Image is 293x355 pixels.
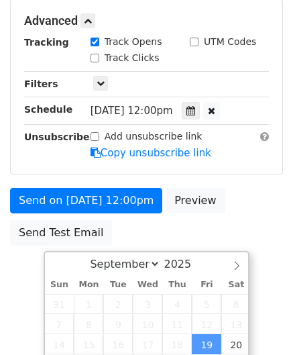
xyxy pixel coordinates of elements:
[74,334,103,354] span: September 15, 2025
[160,258,209,270] input: Year
[221,314,251,334] span: September 13, 2025
[192,334,221,354] span: September 19, 2025
[162,334,192,354] span: September 18, 2025
[105,51,160,65] label: Track Clicks
[166,188,225,213] a: Preview
[103,294,133,314] span: September 2, 2025
[74,314,103,334] span: September 8, 2025
[91,105,173,117] span: [DATE] 12:00pm
[105,35,162,49] label: Track Opens
[133,294,162,314] span: September 3, 2025
[103,281,133,289] span: Tue
[45,294,74,314] span: August 31, 2025
[45,314,74,334] span: September 7, 2025
[24,13,269,28] h5: Advanced
[45,334,74,354] span: September 14, 2025
[10,220,112,246] a: Send Test Email
[105,130,202,144] label: Add unsubscribe link
[91,147,211,159] a: Copy unsubscribe link
[133,281,162,289] span: Wed
[24,79,58,89] strong: Filters
[10,188,162,213] a: Send on [DATE] 12:00pm
[226,291,293,355] iframe: Chat Widget
[133,314,162,334] span: September 10, 2025
[221,334,251,354] span: September 20, 2025
[162,294,192,314] span: September 4, 2025
[162,281,192,289] span: Thu
[162,314,192,334] span: September 11, 2025
[103,334,133,354] span: September 16, 2025
[133,334,162,354] span: September 17, 2025
[192,314,221,334] span: September 12, 2025
[221,294,251,314] span: September 6, 2025
[192,281,221,289] span: Fri
[221,281,251,289] span: Sat
[192,294,221,314] span: September 5, 2025
[45,281,74,289] span: Sun
[204,35,256,49] label: UTM Codes
[74,294,103,314] span: September 1, 2025
[74,281,103,289] span: Mon
[24,104,72,115] strong: Schedule
[24,132,90,142] strong: Unsubscribe
[24,37,69,48] strong: Tracking
[103,314,133,334] span: September 9, 2025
